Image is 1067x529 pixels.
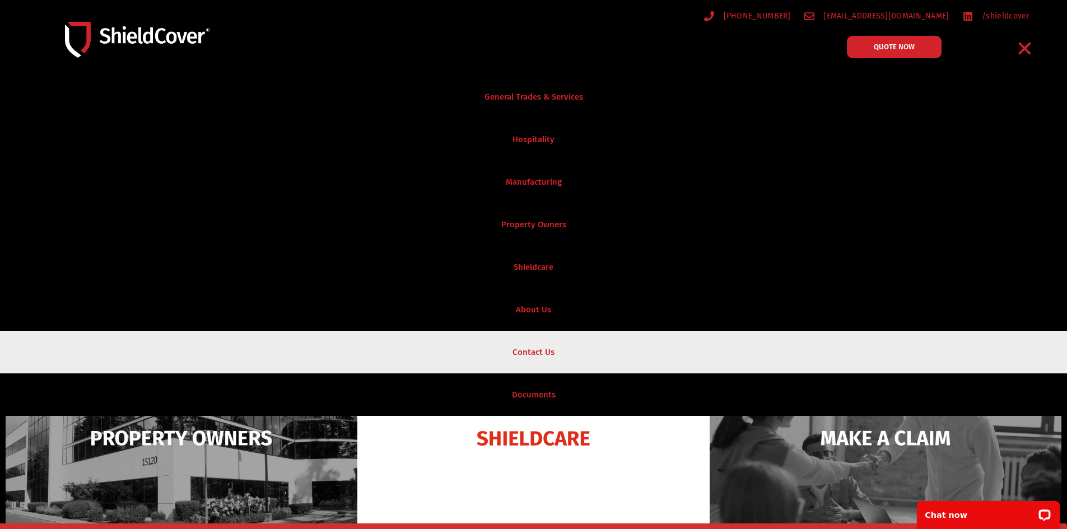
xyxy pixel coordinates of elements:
span: [PHONE_NUMBER] [721,9,791,23]
iframe: LiveChat chat widget [910,494,1067,529]
a: [PHONE_NUMBER] [704,9,791,23]
div: Menu Toggle [1012,35,1038,62]
a: [EMAIL_ADDRESS][DOMAIN_NAME] [804,9,949,23]
span: QUOTE NOW [874,43,915,50]
span: [EMAIL_ADDRESS][DOMAIN_NAME] [821,9,949,23]
img: Shield-Cover-Underwriting-Australia-logo-full [65,22,209,57]
a: /shieldcover [963,9,1029,23]
span: /shieldcover [979,9,1029,23]
a: QUOTE NOW [847,36,942,58]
